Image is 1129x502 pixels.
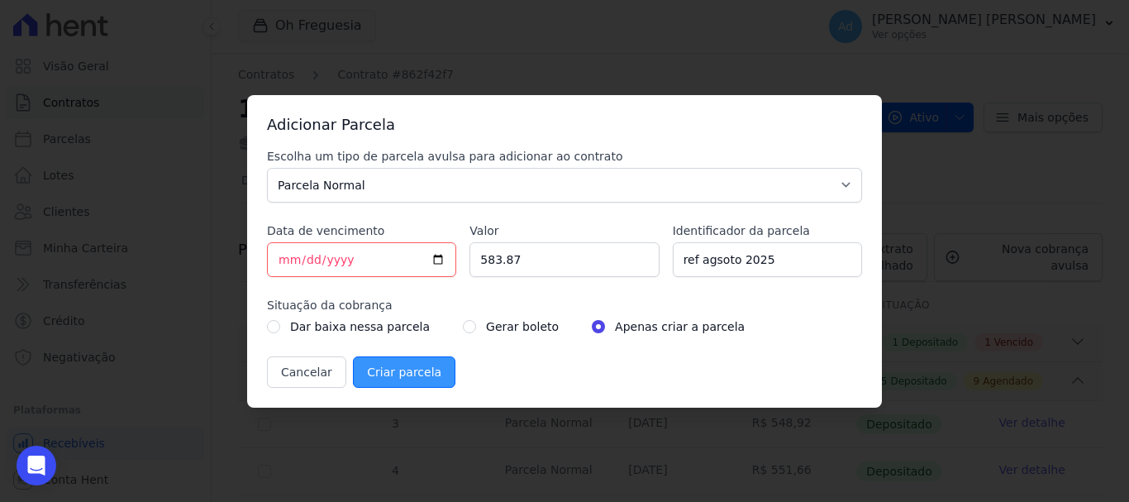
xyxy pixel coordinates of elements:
label: Situação da cobrança [267,297,862,313]
button: Cancelar [267,356,346,388]
input: Criar parcela [353,356,455,388]
label: Identificador da parcela [673,222,862,239]
label: Escolha um tipo de parcela avulsa para adicionar ao contrato [267,148,862,165]
label: Apenas criar a parcela [615,317,745,337]
h3: Adicionar Parcela [267,115,862,135]
label: Valor [469,222,659,239]
label: Dar baixa nessa parcela [290,317,430,337]
div: Open Intercom Messenger [17,446,56,485]
label: Gerar boleto [486,317,559,337]
label: Data de vencimento [267,222,456,239]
